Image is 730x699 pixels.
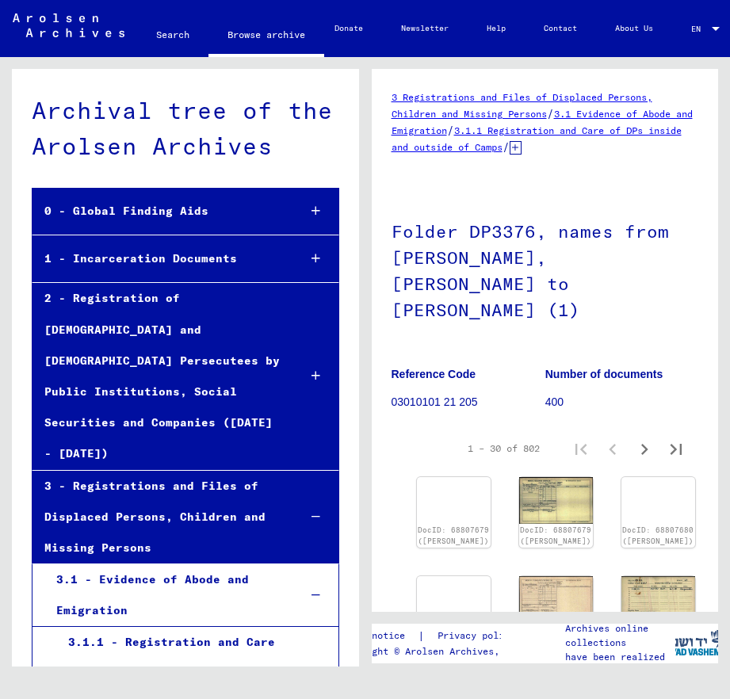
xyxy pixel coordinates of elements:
a: About Us [596,10,672,48]
b: Reference Code [392,368,476,380]
a: DocID: 68807679 ([PERSON_NAME]) [418,525,489,545]
span: / [447,123,454,137]
a: 3.1.1 Registration and Care of DPs inside and outside of Camps [392,124,682,153]
a: Privacy policy [425,628,534,644]
div: 0 - Global Finding Aids [32,196,285,227]
p: 400 [545,394,698,411]
div: 3.1 - Evidence of Abode and Emigration [44,564,286,626]
a: Contact [525,10,596,48]
p: The Arolsen Archives online collections [565,607,675,650]
img: Arolsen_neg.svg [13,13,124,37]
h1: Folder DP3376, names from [PERSON_NAME], [PERSON_NAME] to [PERSON_NAME] (1) [392,195,699,343]
div: 2 - Registration of [DEMOGRAPHIC_DATA] and [DEMOGRAPHIC_DATA] Persecutees by Public Institutions,... [32,283,285,469]
span: / [547,106,554,120]
p: Copyright © Arolsen Archives, 2021 [338,644,534,659]
img: 002.jpg [519,576,593,623]
a: Search [137,16,208,54]
a: 3 Registrations and Files of Displaced Persons, Children and Missing Persons [392,91,652,120]
a: Legal notice [338,628,418,644]
a: Donate [315,10,382,48]
button: Next page [629,433,660,464]
div: Archival tree of the Arolsen Archives [32,93,339,164]
div: | [338,628,534,644]
a: Help [468,10,525,48]
span: / [503,139,510,154]
b: Number of documents [545,368,663,380]
img: 002.jpg [519,477,593,524]
p: have been realized in partnership with [565,650,675,678]
button: Last page [660,433,692,464]
span: EN [691,25,709,33]
img: 001.jpg [621,576,695,622]
a: DocID: 68807680 ([PERSON_NAME]) [622,525,694,545]
p: 03010101 21 205 [392,394,545,411]
div: 1 - Incarceration Documents [32,243,285,274]
div: 1 – 30 of 802 [468,441,540,456]
button: Previous page [597,433,629,464]
button: First page [565,433,597,464]
a: Browse archive [208,16,324,57]
div: 3 - Registrations and Files of Displaced Persons, Children and Missing Persons [32,471,285,564]
a: Newsletter [382,10,468,48]
img: yv_logo.png [667,623,727,663]
a: DocID: 68807679 ([PERSON_NAME]) [520,525,591,545]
